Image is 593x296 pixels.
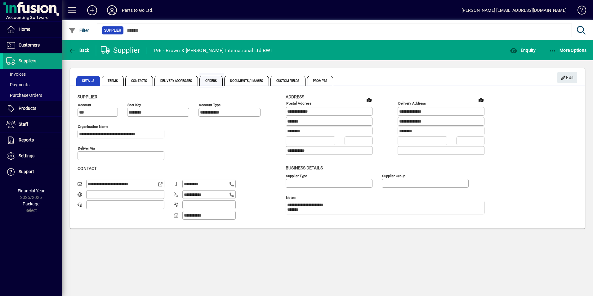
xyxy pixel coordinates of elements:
mat-label: Supplier group [382,173,405,178]
span: More Options [549,48,587,53]
div: Parts to Go Ltd. [122,5,154,15]
span: Delivery Addresses [154,76,198,86]
button: Back [67,45,91,56]
span: Contacts [125,76,153,86]
span: Purchase Orders [6,93,42,98]
span: Custom Fields [270,76,305,86]
span: Terms [102,76,124,86]
span: Prompts [307,76,333,86]
span: Products [19,106,36,111]
a: Support [3,164,62,180]
mat-label: Account Type [199,103,221,107]
span: Supplier [104,27,121,34]
span: Orders [199,76,223,86]
span: Address [286,94,304,99]
button: Add [82,5,102,16]
mat-label: Supplier type [286,173,307,178]
a: Staff [3,117,62,132]
span: Support [19,169,34,174]
button: Enquiry [508,45,537,56]
span: Enquiry [510,48,536,53]
span: Documents / Images [224,76,269,86]
a: Products [3,101,62,116]
mat-label: Deliver via [78,146,95,150]
a: Invoices [3,69,62,79]
mat-label: Sort key [127,103,141,107]
span: Home [19,27,30,32]
button: Profile [102,5,122,16]
span: Supplier [78,94,97,99]
span: Package [23,201,39,206]
span: Staff [19,122,28,127]
span: Filter [69,28,89,33]
a: Knowledge Base [573,1,585,21]
button: More Options [547,45,588,56]
span: Financial Year [18,188,45,193]
a: View on map [364,95,374,105]
span: Edit [561,73,574,83]
a: Customers [3,38,62,53]
span: Suppliers [19,58,36,63]
span: Customers [19,43,40,47]
span: Payments [6,82,29,87]
span: Invoices [6,72,26,77]
div: Supplier [101,45,140,55]
div: [PERSON_NAME] [EMAIL_ADDRESS][DOMAIN_NAME] [461,5,567,15]
a: Home [3,22,62,37]
span: Details [76,76,100,86]
mat-label: Account [78,103,91,107]
a: Settings [3,148,62,164]
a: View on map [476,95,486,105]
span: Business details [286,165,323,170]
span: Settings [19,153,34,158]
span: Reports [19,137,34,142]
button: Edit [557,72,577,83]
a: Reports [3,132,62,148]
mat-label: Organisation name [78,124,108,129]
a: Payments [3,79,62,90]
span: Back [69,48,89,53]
span: Contact [78,166,97,171]
div: 196 - Brown & [PERSON_NAME] International Ltd BWI [153,46,272,56]
button: Filter [67,25,91,36]
a: Purchase Orders [3,90,62,101]
app-page-header-button: Back [62,45,96,56]
mat-label: Notes [286,195,296,200]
